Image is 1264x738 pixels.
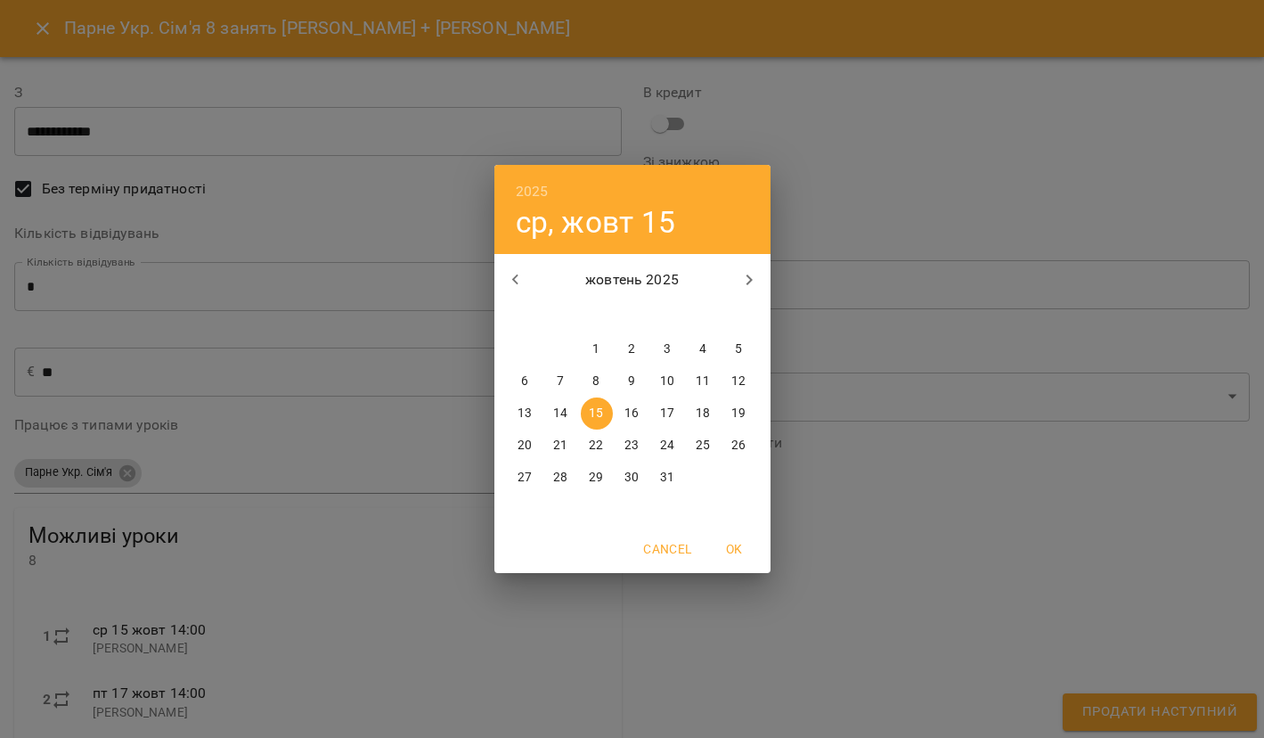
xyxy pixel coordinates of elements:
[624,437,639,455] p: 23
[688,333,720,365] button: 4
[518,437,532,455] p: 20
[516,204,676,241] button: ср, жовт 15
[581,430,613,462] button: 22
[723,333,755,365] button: 5
[652,307,684,324] span: пт
[557,373,564,390] p: 7
[652,398,684,430] button: 17
[545,398,577,430] button: 14
[660,373,674,390] p: 10
[616,333,648,365] button: 2
[688,430,720,462] button: 25
[696,437,710,455] p: 25
[516,179,549,204] button: 2025
[616,307,648,324] span: чт
[536,269,728,291] p: жовтень 2025
[510,398,542,430] button: 13
[696,405,710,422] p: 18
[706,533,763,565] button: OK
[628,373,635,390] p: 9
[545,430,577,462] button: 21
[616,365,648,398] button: 9
[616,430,648,462] button: 23
[714,538,756,560] span: OK
[510,365,542,398] button: 6
[628,340,635,358] p: 2
[589,405,603,422] p: 15
[518,469,532,487] p: 27
[688,365,720,398] button: 11
[688,398,720,430] button: 18
[731,437,746,455] p: 26
[636,533,698,565] button: Cancel
[688,307,720,324] span: сб
[735,340,742,358] p: 5
[545,307,577,324] span: вт
[652,462,684,494] button: 31
[696,373,710,390] p: 11
[660,469,674,487] p: 31
[723,398,755,430] button: 19
[652,333,684,365] button: 3
[521,373,528,390] p: 6
[518,405,532,422] p: 13
[553,437,567,455] p: 21
[652,430,684,462] button: 24
[616,462,648,494] button: 30
[723,430,755,462] button: 26
[624,405,639,422] p: 16
[731,405,746,422] p: 19
[545,365,577,398] button: 7
[553,405,567,422] p: 14
[581,462,613,494] button: 29
[589,469,603,487] p: 29
[660,437,674,455] p: 24
[581,307,613,324] span: ср
[723,365,755,398] button: 12
[553,469,567,487] p: 28
[589,437,603,455] p: 22
[624,469,639,487] p: 30
[545,462,577,494] button: 28
[592,373,599,390] p: 8
[643,538,691,560] span: Cancel
[510,307,542,324] span: пн
[723,307,755,324] span: нд
[581,398,613,430] button: 15
[660,405,674,422] p: 17
[581,333,613,365] button: 1
[616,398,648,430] button: 16
[699,340,706,358] p: 4
[731,373,746,390] p: 12
[581,365,613,398] button: 8
[592,340,599,358] p: 1
[652,365,684,398] button: 10
[510,430,542,462] button: 20
[510,462,542,494] button: 27
[664,340,671,358] p: 3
